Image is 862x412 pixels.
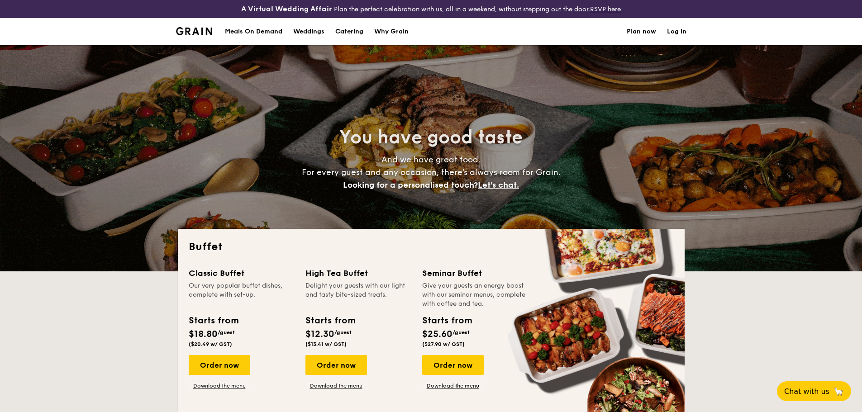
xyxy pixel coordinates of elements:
[189,382,250,389] a: Download the menu
[305,329,334,340] span: $12.30
[189,341,232,347] span: ($20.49 w/ GST)
[305,341,347,347] span: ($13.41 w/ GST)
[241,4,332,14] h4: A Virtual Wedding Affair
[305,382,367,389] a: Download the menu
[225,18,282,45] div: Meals On Demand
[305,267,411,279] div: High Tea Buffet
[422,329,452,340] span: $25.60
[305,281,411,307] div: Delight your guests with our light and tasty bite-sized treats.
[189,329,218,340] span: $18.80
[422,341,465,347] span: ($27.90 w/ GST)
[452,329,470,336] span: /guest
[305,355,367,375] div: Order now
[189,267,295,279] div: Classic Buffet
[330,18,369,45] a: Catering
[189,314,238,327] div: Starts from
[369,18,414,45] a: Why Grain
[422,355,484,375] div: Order now
[374,18,409,45] div: Why Grain
[422,281,528,307] div: Give your guests an energy boost with our seminar menus, complete with coffee and tea.
[189,240,674,254] h2: Buffet
[176,27,213,35] img: Grain
[422,382,484,389] a: Download the menu
[288,18,330,45] a: Weddings
[667,18,686,45] a: Log in
[176,27,213,35] a: Logotype
[422,314,471,327] div: Starts from
[305,314,355,327] div: Starts from
[784,387,829,396] span: Chat with us
[478,180,519,190] span: Let's chat.
[171,4,692,14] div: Plan the perfect celebration with us, all in a weekend, without stepping out the door.
[422,267,528,279] div: Seminar Buffet
[334,329,352,336] span: /guest
[189,355,250,375] div: Order now
[218,329,235,336] span: /guest
[293,18,324,45] div: Weddings
[335,18,363,45] h1: Catering
[833,386,844,397] span: 🦙
[189,281,295,307] div: Our very popular buffet dishes, complete with set-up.
[627,18,656,45] a: Plan now
[219,18,288,45] a: Meals On Demand
[777,381,851,401] button: Chat with us🦙
[590,5,621,13] a: RSVP here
